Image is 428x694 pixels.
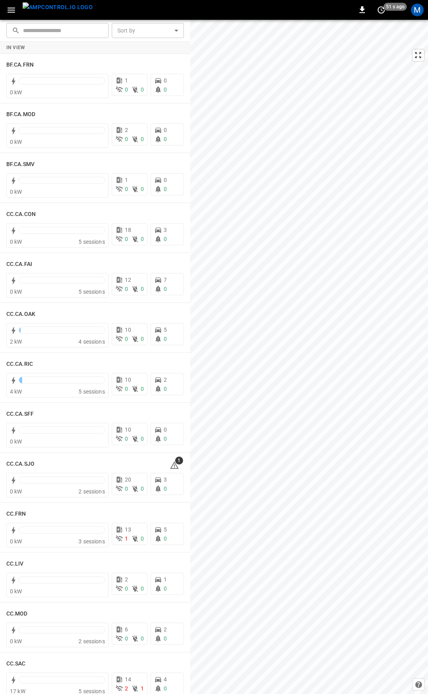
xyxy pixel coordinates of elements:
[78,338,105,345] span: 4 sessions
[164,535,167,542] span: 0
[141,186,144,192] span: 0
[6,45,25,50] strong: In View
[6,160,34,169] h6: BF.CA.SMV
[125,635,128,642] span: 0
[190,20,428,694] canvas: Map
[164,426,167,433] span: 0
[125,386,128,392] span: 0
[141,535,144,542] span: 0
[78,239,105,245] span: 5 sessions
[125,227,131,233] span: 18
[141,486,144,492] span: 0
[125,526,131,533] span: 13
[141,635,144,642] span: 0
[411,4,424,16] div: profile-icon
[141,436,144,442] span: 0
[164,635,167,642] span: 0
[164,377,167,383] span: 2
[125,136,128,142] span: 0
[10,338,22,345] span: 2 kW
[125,476,131,483] span: 20
[164,286,167,292] span: 0
[6,410,34,419] h6: CC.CA.SFF
[164,476,167,483] span: 3
[78,638,105,644] span: 2 sessions
[78,538,105,545] span: 3 sessions
[125,685,128,692] span: 2
[10,139,22,145] span: 0 kW
[141,236,144,242] span: 0
[175,457,183,465] span: 1
[141,386,144,392] span: 0
[6,660,26,668] h6: CC.SAC
[141,286,144,292] span: 0
[125,585,128,592] span: 0
[10,488,22,495] span: 0 kW
[164,526,167,533] span: 5
[125,77,128,84] span: 1
[125,336,128,342] span: 0
[164,277,167,283] span: 7
[141,585,144,592] span: 0
[164,227,167,233] span: 3
[164,186,167,192] span: 0
[125,177,128,183] span: 1
[141,685,144,692] span: 1
[125,236,128,242] span: 0
[10,438,22,445] span: 0 kW
[6,61,34,69] h6: BF.CA.FRN
[141,136,144,142] span: 0
[141,336,144,342] span: 0
[164,327,167,333] span: 5
[78,289,105,295] span: 5 sessions
[164,676,167,683] span: 4
[125,626,128,633] span: 6
[164,177,167,183] span: 0
[164,576,167,583] span: 1
[6,360,33,369] h6: CC.CA.RIC
[164,386,167,392] span: 0
[164,626,167,633] span: 2
[125,377,131,383] span: 10
[125,286,128,292] span: 0
[164,685,167,692] span: 0
[164,236,167,242] span: 0
[125,86,128,93] span: 0
[6,110,35,119] h6: BF.CA.MOD
[125,186,128,192] span: 0
[125,277,131,283] span: 12
[125,127,128,133] span: 2
[125,327,131,333] span: 10
[164,77,167,84] span: 0
[141,86,144,93] span: 0
[10,638,22,644] span: 0 kW
[164,336,167,342] span: 0
[23,2,93,12] img: ampcontrol.io logo
[10,538,22,545] span: 0 kW
[125,486,128,492] span: 0
[6,310,35,319] h6: CC.CA.OAK
[10,189,22,195] span: 0 kW
[125,535,128,542] span: 1
[164,136,167,142] span: 0
[164,585,167,592] span: 0
[125,426,131,433] span: 10
[384,3,407,11] span: 51 s ago
[78,488,105,495] span: 2 sessions
[164,486,167,492] span: 0
[10,89,22,96] span: 0 kW
[10,588,22,595] span: 0 kW
[164,436,167,442] span: 0
[375,4,388,16] button: set refresh interval
[6,510,26,518] h6: CC.FRN
[125,576,128,583] span: 2
[164,86,167,93] span: 0
[78,388,105,395] span: 5 sessions
[6,610,28,618] h6: CC.MOD
[10,239,22,245] span: 0 kW
[10,388,22,395] span: 4 kW
[125,676,131,683] span: 14
[6,460,34,468] h6: CC.CA.SJO
[6,210,36,219] h6: CC.CA.CON
[164,127,167,133] span: 0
